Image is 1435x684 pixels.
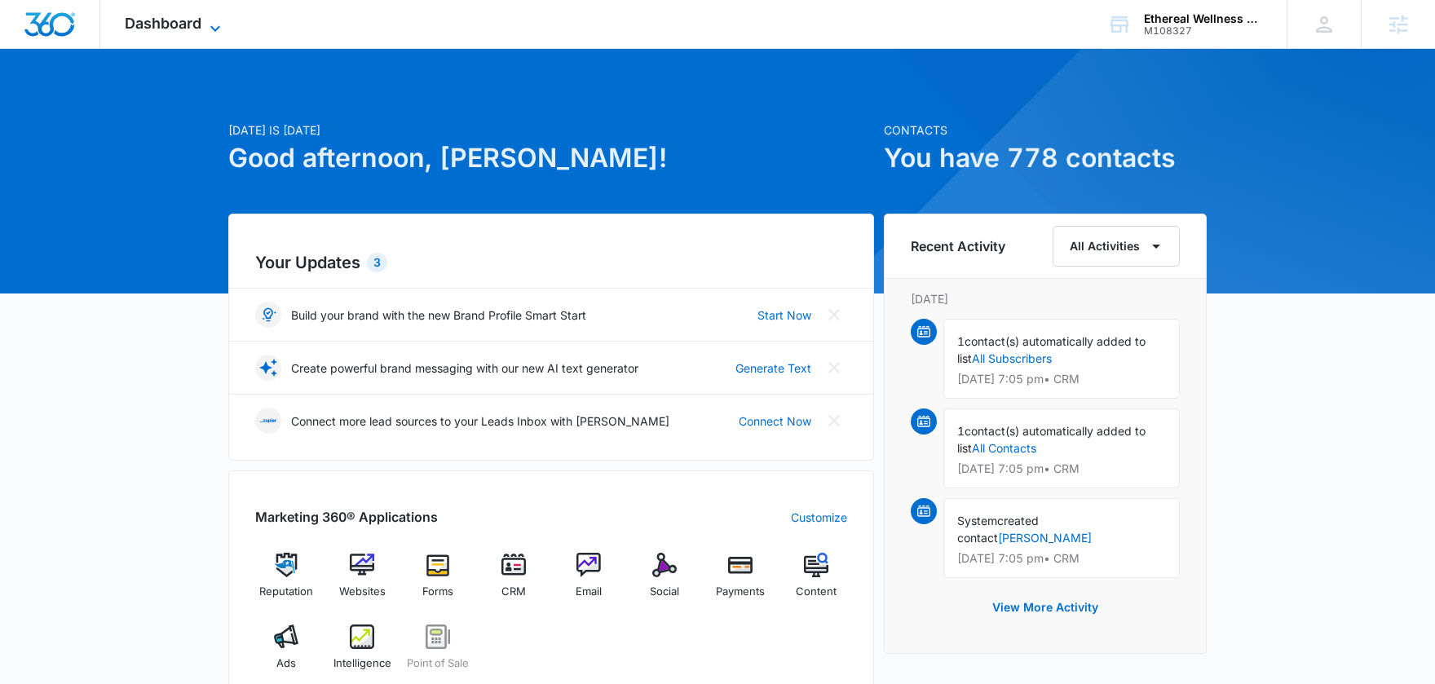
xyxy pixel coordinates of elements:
[407,624,470,683] a: Point of Sale
[957,334,965,348] span: 1
[1053,226,1180,267] button: All Activities
[407,553,470,611] a: Forms
[576,584,602,600] span: Email
[957,463,1166,474] p: [DATE] 7:05 pm • CRM
[957,334,1146,365] span: contact(s) automatically added to list
[255,553,318,611] a: Reputation
[884,139,1207,178] h1: You have 778 contacts
[42,42,179,55] div: Domain: [DOMAIN_NAME]
[255,507,438,527] h2: Marketing 360® Applications
[255,624,318,683] a: Ads
[634,553,696,611] a: Social
[1144,12,1263,25] div: account name
[255,250,847,275] h2: Your Updates
[957,553,1166,564] p: [DATE] 7:05 pm • CRM
[422,584,453,600] span: Forms
[911,236,1005,256] h6: Recent Activity
[911,290,1180,307] p: [DATE]
[972,441,1036,455] a: All Contacts
[333,655,391,672] span: Intelligence
[972,351,1052,365] a: All Subscribers
[46,26,80,39] div: v 4.0.25
[339,584,386,600] span: Websites
[62,96,146,107] div: Domain Overview
[821,408,847,434] button: Close
[180,96,275,107] div: Keywords by Traffic
[757,307,811,324] a: Start Now
[784,553,847,611] a: Content
[709,553,772,611] a: Payments
[291,360,638,377] p: Create powerful brand messaging with our new AI text generator
[367,253,387,272] div: 3
[558,553,620,611] a: Email
[501,584,526,600] span: CRM
[407,655,469,672] span: Point of Sale
[26,42,39,55] img: website_grey.svg
[739,413,811,430] a: Connect Now
[1144,25,1263,37] div: account id
[821,355,847,381] button: Close
[26,26,39,39] img: logo_orange.svg
[125,15,201,32] span: Dashboard
[716,584,765,600] span: Payments
[482,553,545,611] a: CRM
[228,121,874,139] p: [DATE] is [DATE]
[957,424,965,438] span: 1
[791,509,847,526] a: Customize
[735,360,811,377] a: Generate Text
[957,373,1166,385] p: [DATE] 7:05 pm • CRM
[259,584,313,600] span: Reputation
[976,588,1115,627] button: View More Activity
[821,302,847,328] button: Close
[998,531,1092,545] a: [PERSON_NAME]
[291,413,669,430] p: Connect more lead sources to your Leads Inbox with [PERSON_NAME]
[44,95,57,108] img: tab_domain_overview_orange.svg
[957,514,1039,545] span: created contact
[291,307,586,324] p: Build your brand with the new Brand Profile Smart Start
[331,553,394,611] a: Websites
[331,624,394,683] a: Intelligence
[650,584,679,600] span: Social
[796,584,837,600] span: Content
[884,121,1207,139] p: Contacts
[957,514,997,527] span: System
[228,139,874,178] h1: Good afternoon, [PERSON_NAME]!
[162,95,175,108] img: tab_keywords_by_traffic_grey.svg
[276,655,296,672] span: Ads
[957,424,1146,455] span: contact(s) automatically added to list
